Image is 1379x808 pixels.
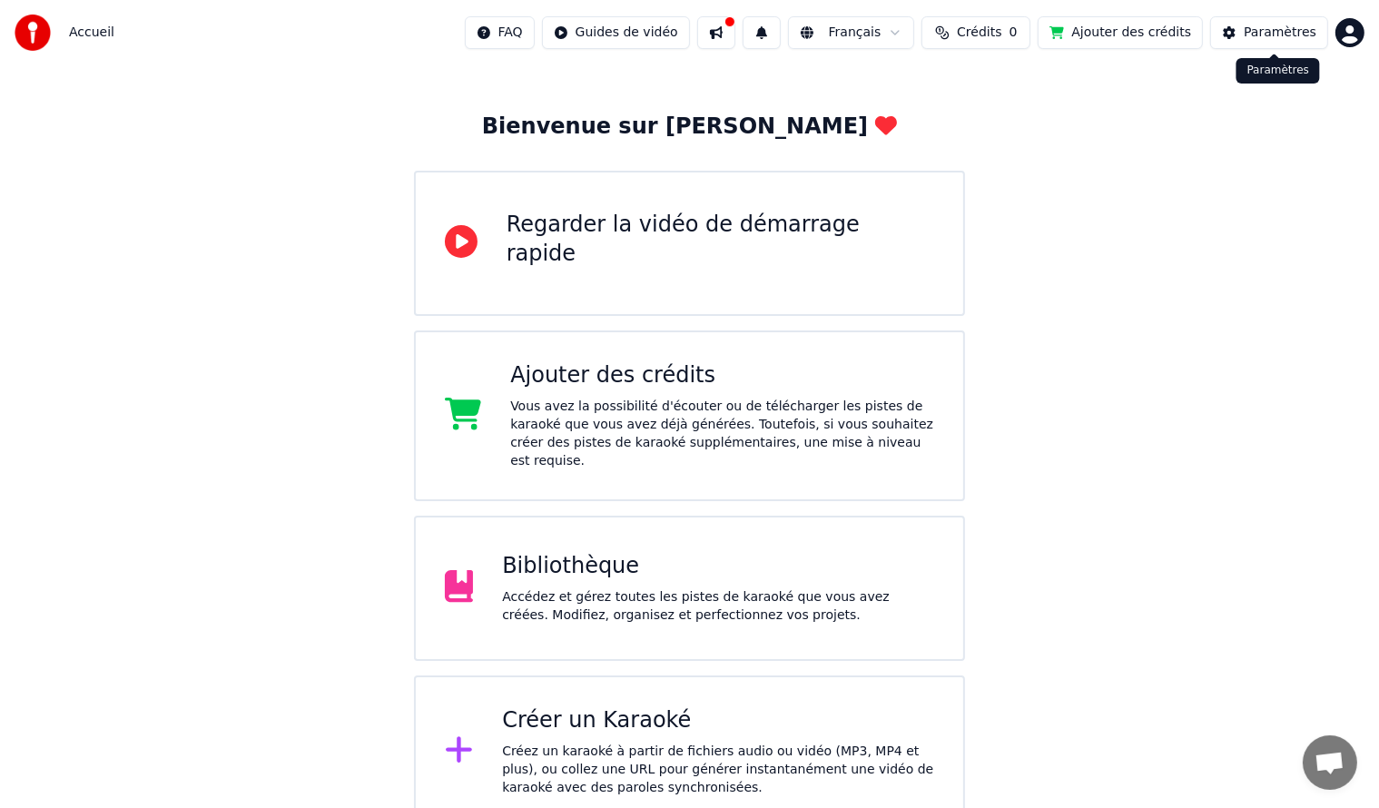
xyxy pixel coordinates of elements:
[482,113,897,142] div: Bienvenue sur [PERSON_NAME]
[1244,24,1316,42] div: Paramètres
[1303,735,1357,790] a: Ouvrir le chat
[507,211,935,269] div: Regarder la vidéo de démarrage rapide
[15,15,51,51] img: youka
[1010,24,1018,42] span: 0
[69,24,114,42] span: Accueil
[502,743,934,797] div: Créez un karaoké à partir de fichiers audio ou vidéo (MP3, MP4 et plus), ou collez une URL pour g...
[502,552,934,581] div: Bibliothèque
[69,24,114,42] nav: breadcrumb
[1236,58,1320,84] div: Paramètres
[465,16,535,49] button: FAQ
[1038,16,1203,49] button: Ajouter des crédits
[542,16,690,49] button: Guides de vidéo
[1210,16,1328,49] button: Paramètres
[957,24,1001,42] span: Crédits
[502,706,934,735] div: Créer un Karaoké
[502,588,934,625] div: Accédez et gérez toutes les pistes de karaoké que vous avez créées. Modifiez, organisez et perfec...
[921,16,1030,49] button: Crédits0
[510,361,934,390] div: Ajouter des crédits
[510,398,934,470] div: Vous avez la possibilité d'écouter ou de télécharger les pistes de karaoké que vous avez déjà gén...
